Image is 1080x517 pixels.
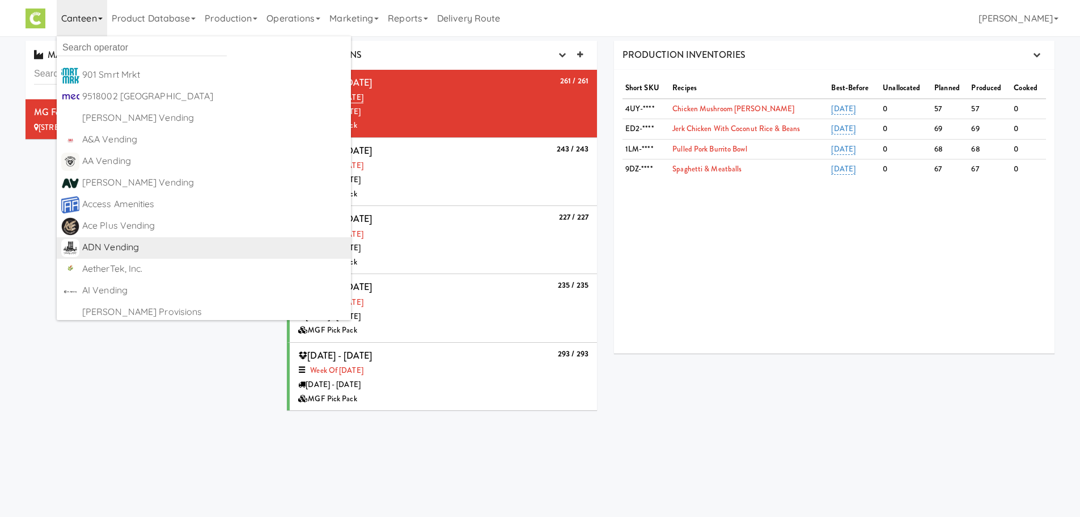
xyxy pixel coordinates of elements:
td: 0 [1011,159,1046,179]
a: [DATE] [831,123,855,134]
img: ACwAAAAAAQABAAACADs= [61,304,79,322]
img: Micromart [26,9,45,28]
input: Search operator [57,39,227,56]
tr: ED2-****Jerk Chicken with Coconut Rice & Beans[DATE]069690 [622,119,1046,140]
div: [PERSON_NAME] Provisions [82,304,346,321]
div: [DATE] - [DATE] [298,105,588,119]
li: 227 / 227 [DATE] - [DATE]Week of [DATE][DATE] - [DATE]MGF Pick Pack [287,206,597,274]
img: btfbkppilgpqn7n9svkz.png [61,239,79,257]
th: Recipes [670,78,828,99]
img: kgvx9ubdnwdmesdqrgmd.png [61,196,79,214]
td: 0 [880,139,931,159]
div: ADN Vending [82,239,346,256]
li: MG Foods[STREET_ADDRESS] [26,99,270,139]
img: ACwAAAAAAQABAAACADs= [61,110,79,128]
div: [PERSON_NAME] Vending [82,110,346,127]
img: fg1tdwzclvcgadomhdtp.png [61,217,79,236]
td: 69 [931,119,968,140]
tr: 1LM-****Pulled Pork Burrito Bowl[DATE]068680 [622,139,1046,159]
div: [DATE] - [DATE] [298,173,588,187]
span: MANUFACTURERS [34,48,128,61]
th: Unallocated [880,78,931,99]
b: 227 / 227 [559,212,588,222]
span: [DATE] - [DATE] [298,144,372,157]
img: ck9lluqwz49r4slbytpm.png [61,282,79,300]
div: MGF Pick Pack [298,119,588,133]
b: 243 / 243 [557,144,588,154]
div: MGF Pick Pack [298,392,588,406]
tr: 4UY-****Chicken Mushroom [PERSON_NAME][DATE]057570 [622,99,1046,119]
td: 68 [931,139,968,159]
div: [DATE] - [DATE] [298,241,588,255]
div: MGF Pick Pack [298,187,588,201]
td: 0 [1011,139,1046,159]
input: Search Manufacturer [34,64,261,85]
div: Access Amenities [82,196,346,213]
img: dcdxvmg3yksh6usvjplj.png [61,153,79,171]
th: Best-Before [828,78,880,99]
div: MGF Pick Pack [298,323,588,338]
div: [PERSON_NAME] Vending [82,174,346,191]
img: pbzj0xqistzv78rw17gh.jpg [61,88,79,106]
div: A&A Vending [82,131,346,148]
td: 0 [1011,119,1046,140]
span: MG Foods [34,106,73,119]
span: [DATE] - [DATE] [298,212,372,225]
td: 0 [1011,99,1046,119]
td: 57 [931,99,968,119]
a: [DATE] [831,103,855,115]
b: 293 / 293 [558,348,588,359]
td: 0 [880,119,931,140]
div: AetherTek, Inc. [82,260,346,278]
span: PRODUCTION INVENTORIES [622,48,746,61]
a: Spaghetti & Meatballs [672,163,742,174]
b: 261 / 261 [560,75,588,86]
a: [DATE] [831,144,855,155]
th: Short SKU [622,78,670,99]
td: 67 [931,159,968,179]
span: [DATE] - [DATE] [298,76,372,89]
th: Planned [931,78,968,99]
img: q2obotf9n3qqirn9vbvw.jpg [61,131,79,149]
li: 243 / 243 [DATE] - [DATE]Week of [DATE][DATE] - [DATE]MGF Pick Pack [287,138,597,206]
b: 235 / 235 [558,280,588,291]
div: Ace Plus Vending [82,217,346,234]
a: Pulled Pork Burrito Bowl [672,144,747,154]
span: [STREET_ADDRESS] [39,122,107,133]
td: 68 [968,139,1011,159]
span: [DATE] - [DATE] [298,280,372,293]
td: 0 [880,99,931,119]
span: [DATE] - [DATE] [298,349,372,362]
td: 69 [968,119,1011,140]
div: 9518002 [GEOGRAPHIC_DATA] [82,88,346,105]
li: 235 / 235 [DATE] - [DATE]Week of [DATE][DATE] - [DATE]MGF Pick Pack [287,274,597,342]
div: 901 Smrt Mrkt [82,66,346,83]
div: [DATE] - [DATE] [298,310,588,324]
td: 67 [968,159,1011,179]
li: 261 / 261 [DATE] - [DATE]Week of [DATE][DATE] - [DATE]MGF Pick Pack [287,70,597,138]
tr: 9DZ-****Spaghetti & Meatballs[DATE]067670 [622,159,1046,179]
div: AA Vending [82,153,346,170]
img: ir0uzeqxfph1lfkm2qud.jpg [61,66,79,85]
div: MGF Pick Pack [298,255,588,270]
a: Chicken Mushroom [PERSON_NAME] [672,103,794,114]
td: 57 [968,99,1011,119]
li: 293 / 293 [DATE] - [DATE]Week of [DATE][DATE] - [DATE]MGF Pick Pack [287,343,597,411]
div: AI Vending [82,282,346,299]
th: Produced [968,78,1011,99]
a: Jerk Chicken with Coconut Rice & Beans [672,123,800,134]
img: wikircranfrz09drhcio.png [61,260,79,279]
a: Week of [DATE] [310,365,363,376]
th: Cooked [1011,78,1046,99]
a: [DATE] [831,163,855,175]
div: [DATE] - [DATE] [298,378,588,392]
td: 0 [880,159,931,179]
img: ucvciuztr6ofmmudrk1o.png [61,174,79,192]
